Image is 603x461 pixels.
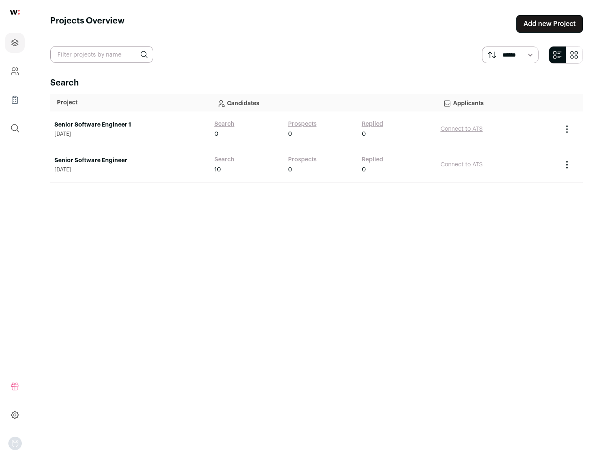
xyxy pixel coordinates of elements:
[8,437,22,450] img: nopic.png
[50,15,125,33] h1: Projects Overview
[362,130,366,138] span: 0
[443,94,551,111] p: Applicants
[288,155,317,164] a: Prospects
[54,131,206,137] span: [DATE]
[214,155,234,164] a: Search
[362,155,383,164] a: Replied
[288,166,292,174] span: 0
[50,77,583,89] h2: Search
[57,98,204,107] p: Project
[562,160,572,170] button: Project Actions
[5,61,25,81] a: Company and ATS Settings
[562,124,572,134] button: Project Actions
[50,46,153,63] input: Filter projects by name
[214,166,221,174] span: 10
[441,126,483,132] a: Connect to ATS
[217,94,430,111] p: Candidates
[288,120,317,128] a: Prospects
[362,166,366,174] span: 0
[8,437,22,450] button: Open dropdown
[288,130,292,138] span: 0
[516,15,583,33] a: Add new Project
[441,162,483,168] a: Connect to ATS
[54,156,206,165] a: Senior Software Engineer
[214,120,234,128] a: Search
[5,90,25,110] a: Company Lists
[10,10,20,15] img: wellfound-shorthand-0d5821cbd27db2630d0214b213865d53afaa358527fdda9d0ea32b1df1b89c2c.svg
[362,120,383,128] a: Replied
[54,166,206,173] span: [DATE]
[5,33,25,53] a: Projects
[54,121,206,129] a: Senior Software Engineer 1
[214,130,219,138] span: 0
